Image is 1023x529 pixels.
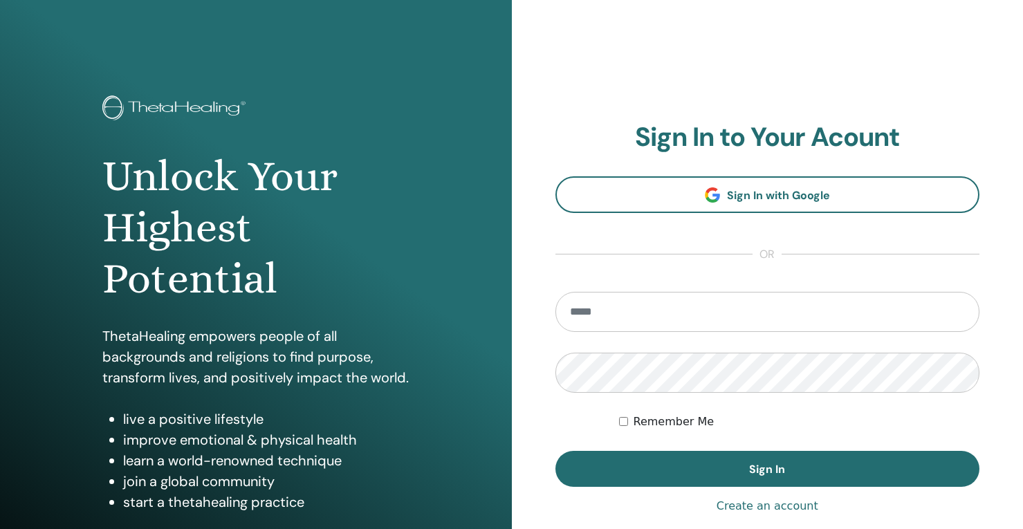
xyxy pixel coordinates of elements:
[123,450,409,471] li: learn a world-renowned technique
[123,409,409,429] li: live a positive lifestyle
[727,188,830,203] span: Sign In with Google
[619,414,979,430] div: Keep me authenticated indefinitely or until I manually logout
[634,414,715,430] label: Remember Me
[123,429,409,450] li: improve emotional & physical health
[555,176,980,213] a: Sign In with Google
[123,492,409,512] li: start a thetahealing practice
[102,326,409,388] p: ThetaHealing empowers people of all backgrounds and religions to find purpose, transform lives, a...
[102,151,409,305] h1: Unlock Your Highest Potential
[555,122,980,154] h2: Sign In to Your Acount
[753,246,782,263] span: or
[717,498,818,514] a: Create an account
[749,462,785,476] span: Sign In
[123,471,409,492] li: join a global community
[555,451,980,487] button: Sign In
